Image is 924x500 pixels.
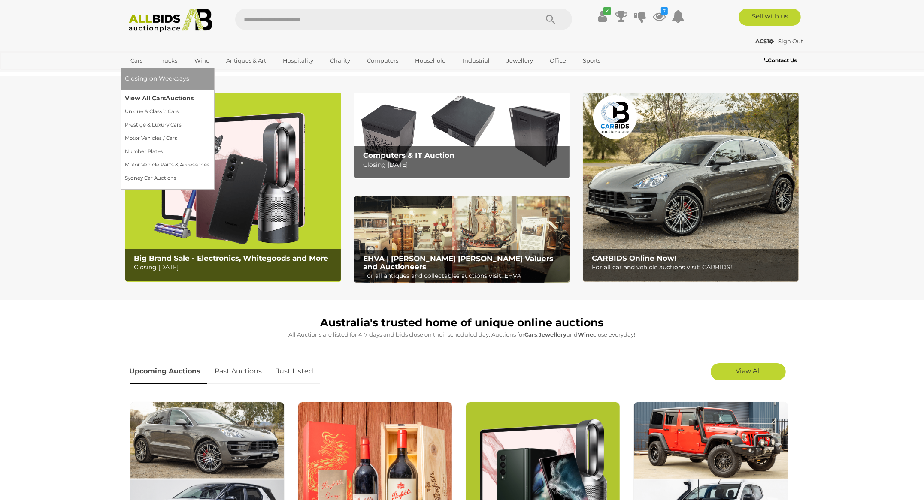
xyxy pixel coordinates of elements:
[354,93,570,179] img: Computers & IT Auction
[125,93,341,282] a: Big Brand Sale - Electronics, Whitegoods and More Big Brand Sale - Electronics, Whitegoods and Mo...
[583,93,799,282] a: CARBIDS Online Now! CARBIDS Online Now! For all car and vehicle auctions visit: CARBIDS!
[363,271,565,281] p: For all antiques and collectables auctions visit: EHVA
[764,57,797,63] b: Contact Us
[539,331,567,338] strong: Jewellery
[653,9,666,24] a: 7
[125,54,148,68] a: Cars
[583,93,799,282] img: CARBIDS Online Now!
[525,331,538,338] strong: Cars
[270,359,320,384] a: Just Listed
[596,9,609,24] a: ✔
[125,93,341,282] img: Big Brand Sale - Electronics, Whitegoods and More
[130,330,795,340] p: All Auctions are listed for 4-7 days and bids close on their scheduled day. Auctions for , and cl...
[363,160,565,170] p: Closing [DATE]
[578,331,594,338] strong: Wine
[457,54,495,68] a: Industrial
[209,359,269,384] a: Past Auctions
[277,54,319,68] a: Hospitality
[324,54,356,68] a: Charity
[130,359,207,384] a: Upcoming Auctions
[134,254,328,262] b: Big Brand Sale - Electronics, Whitegoods and More
[124,9,217,32] img: Allbids.com.au
[736,367,761,375] span: View All
[764,56,799,65] a: Contact Us
[529,9,572,30] button: Search
[603,7,611,15] i: ✔
[409,54,451,68] a: Household
[739,9,801,26] a: Sell with us
[577,54,606,68] a: Sports
[661,7,668,15] i: 7
[221,54,272,68] a: Antiques & Art
[361,54,404,68] a: Computers
[354,196,570,283] a: EHVA | Evans Hastings Valuers and Auctioneers EHVA | [PERSON_NAME] [PERSON_NAME] Valuers and Auct...
[363,151,454,160] b: Computers & IT Auction
[363,254,553,271] b: EHVA | [PERSON_NAME] [PERSON_NAME] Valuers and Auctioneers
[776,38,777,45] span: |
[154,54,183,68] a: Trucks
[354,93,570,179] a: Computers & IT Auction Computers & IT Auction Closing [DATE]
[501,54,539,68] a: Jewellery
[134,262,336,273] p: Closing [DATE]
[354,196,570,283] img: EHVA | Evans Hastings Valuers and Auctioneers
[592,262,794,273] p: For all car and vehicle auctions visit: CARBIDS!
[756,38,776,45] a: ACS1
[189,54,215,68] a: Wine
[130,317,795,329] h1: Australia's trusted home of unique online auctions
[544,54,572,68] a: Office
[779,38,803,45] a: Sign Out
[756,38,774,45] strong: ACS1
[592,254,676,262] b: CARBIDS Online Now!
[711,363,786,380] a: View All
